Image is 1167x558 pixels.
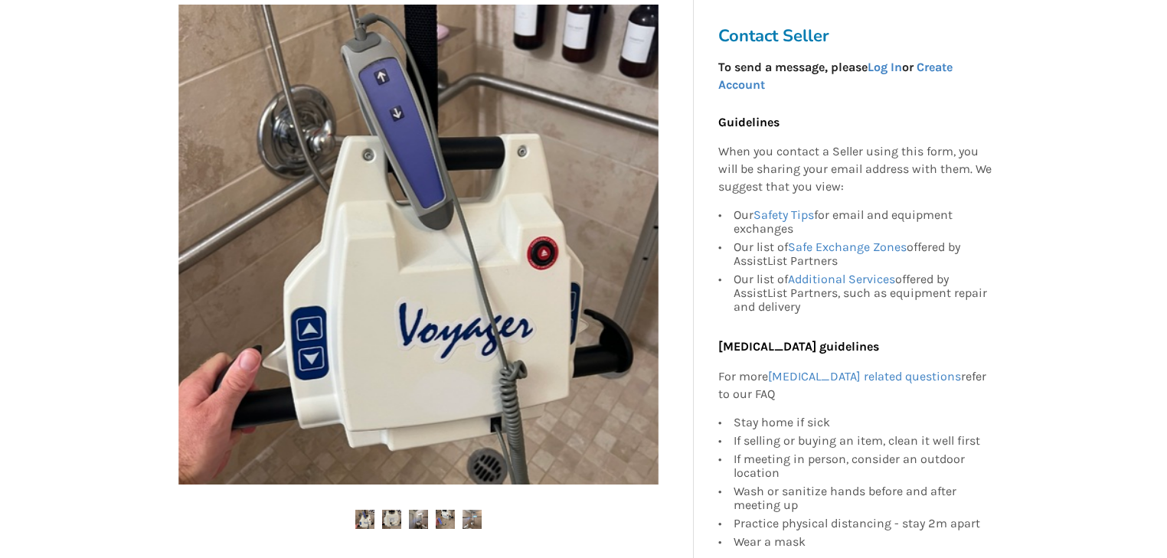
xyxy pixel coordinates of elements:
img: voyager easy track lift system-mechanical overhead lift track-transfer aids-north vancouver-assis... [463,510,482,529]
div: Our list of offered by AssistList Partners, such as equipment repair and delivery [734,270,992,314]
img: voyager easy track lift system-mechanical overhead lift track-transfer aids-north vancouver-assis... [436,510,455,529]
strong: To send a message, please or [718,60,953,92]
a: Log In [868,60,902,74]
p: When you contact a Seller using this form, you will be sharing your email address with them. We s... [718,144,992,197]
div: Our list of offered by AssistList Partners [734,238,992,270]
img: voyager easy track lift system-mechanical overhead lift track-transfer aids-north vancouver-assis... [409,510,428,529]
b: Guidelines [718,115,780,129]
a: [MEDICAL_DATA] related questions [768,369,961,383]
div: Wear a mask [734,533,992,549]
div: Our for email and equipment exchanges [734,208,992,238]
a: Safe Exchange Zones [788,240,907,254]
img: voyager easy track lift system-mechanical overhead lift track-transfer aids-north vancouver-assis... [355,510,374,529]
img: voyager easy track lift system-mechanical overhead lift track-transfer aids-north vancouver-assis... [382,510,401,529]
div: Wash or sanitize hands before and after meeting up [734,482,992,514]
a: Additional Services [788,272,895,286]
div: Practice physical distancing - stay 2m apart [734,514,992,533]
p: For more refer to our FAQ [718,368,992,403]
a: Safety Tips [753,207,814,222]
b: [MEDICAL_DATA] guidelines [718,339,879,354]
div: If selling or buying an item, clean it well first [734,432,992,450]
h3: Contact Seller [718,25,1000,47]
div: If meeting in person, consider an outdoor location [734,450,992,482]
div: Stay home if sick [734,416,992,432]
